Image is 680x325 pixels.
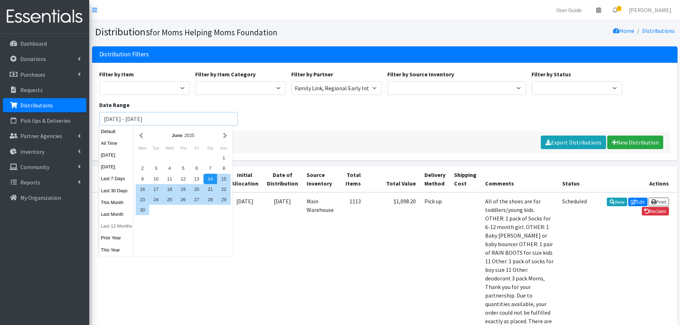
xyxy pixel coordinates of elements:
[195,70,256,78] label: Filter by Item Category
[623,3,677,17] a: [PERSON_NAME]
[136,194,149,205] div: 23
[136,174,149,184] div: 9
[163,143,176,153] div: Wednesday
[20,102,53,109] p: Distributions
[136,205,149,215] div: 30
[3,5,86,29] img: HumanEssentials
[99,173,134,184] button: Last 7 Days
[99,186,134,196] button: Last 30 Days
[172,133,182,138] strong: June
[20,194,61,201] p: My Organization
[163,163,176,173] div: 4
[190,163,203,173] div: 6
[613,27,634,34] a: Home
[99,112,238,126] input: January 1, 2011 - December 31, 2011
[203,143,217,153] div: Saturday
[176,174,190,184] div: 12
[99,233,134,243] button: Prior Year
[99,138,134,148] button: All Time
[481,166,558,192] th: Comments
[163,184,176,194] div: 18
[450,166,481,192] th: Shipping Cost
[99,245,134,255] button: This Year
[190,184,203,194] div: 20
[607,198,627,206] a: View
[217,153,231,163] div: 1
[149,143,163,153] div: Tuesday
[20,71,45,78] p: Purchases
[550,3,588,17] a: User Guide
[20,148,44,155] p: Inventory
[302,166,338,192] th: Source Inventory
[217,143,231,153] div: Sunday
[591,166,678,192] th: Actions
[338,166,365,192] th: Total Items
[150,27,277,37] small: for Moms Helping Moms Foundation
[642,27,675,34] a: Distributions
[420,166,450,192] th: Delivery Method
[136,143,149,153] div: Monday
[3,175,86,189] a: Reports
[3,67,86,82] a: Purchases
[642,207,669,215] a: Reclaim
[176,194,190,205] div: 26
[203,184,217,194] div: 21
[163,194,176,205] div: 25
[607,136,663,149] a: New Distribution
[3,52,86,66] a: Donations
[3,83,86,97] a: Requests
[99,209,134,219] button: Last Month
[607,3,623,17] a: 2
[163,174,176,184] div: 11
[558,166,591,192] th: Status
[628,198,648,206] a: Edit
[149,174,163,184] div: 10
[203,174,217,184] div: 14
[20,163,49,171] p: Community
[20,117,71,124] p: Pick Ups & Deliveries
[365,166,420,192] th: Total Value
[3,113,86,128] a: Pick Ups & Deliveries
[99,51,149,58] h3: Distribution Filters
[203,163,217,173] div: 7
[203,194,217,205] div: 28
[149,184,163,194] div: 17
[99,101,130,109] label: Date Range
[3,191,86,205] a: My Organization
[3,36,86,51] a: Dashboard
[95,26,382,38] h1: Distributions
[291,70,333,78] label: Filter by Partner
[3,129,86,143] a: Partner Agencies
[190,174,203,184] div: 13
[3,98,86,112] a: Distributions
[20,86,43,93] p: Requests
[99,221,134,231] button: Last 12 Months
[20,40,47,47] p: Dashboard
[136,184,149,194] div: 16
[649,198,669,206] a: Print
[99,150,134,160] button: [DATE]
[99,70,134,78] label: Filter by Item
[217,194,231,205] div: 29
[20,132,62,139] p: Partner Agencies
[217,174,231,184] div: 15
[176,184,190,194] div: 19
[532,70,571,78] label: Filter by Status
[20,179,40,186] p: Reports
[387,70,454,78] label: Filter by Source Inventory
[99,197,134,208] button: This Month
[176,143,190,153] div: Thursday
[149,194,163,205] div: 24
[217,163,231,173] div: 8
[190,194,203,205] div: 27
[3,160,86,174] a: Community
[263,166,302,192] th: Date of Distribution
[227,166,263,192] th: Initial Allocation
[541,136,606,149] a: Export Distributions
[190,143,203,153] div: Friday
[99,126,134,137] button: Default
[20,55,46,62] p: Donations
[617,6,621,11] span: 2
[136,163,149,173] div: 2
[149,163,163,173] div: 3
